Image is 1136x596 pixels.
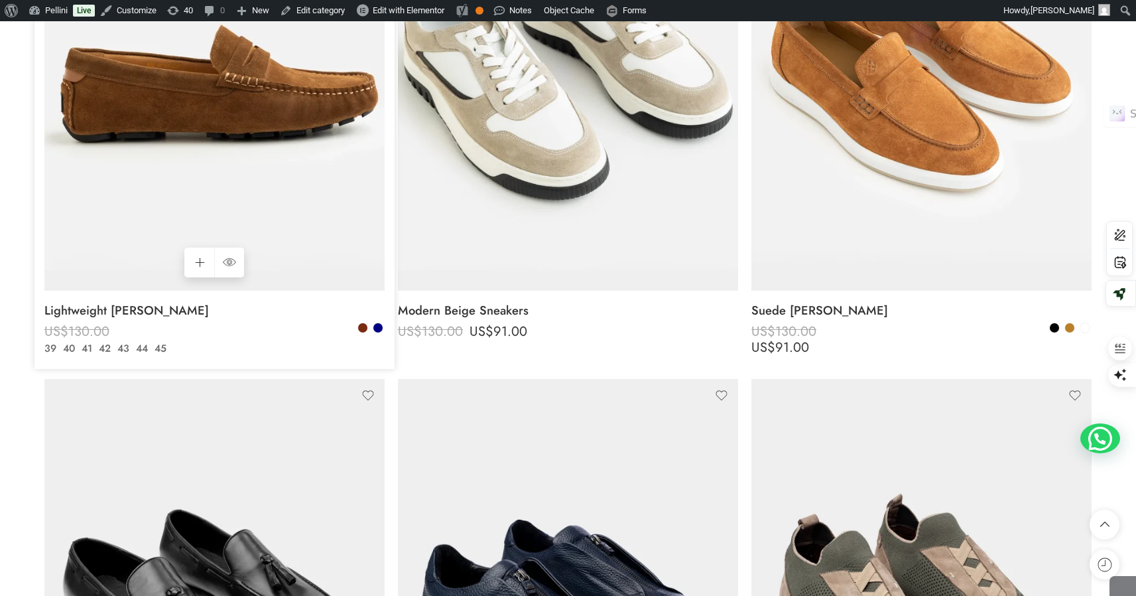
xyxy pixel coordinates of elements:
span: US$ [751,322,775,341]
a: Lightweight [PERSON_NAME] [44,297,385,324]
a: 42 [95,341,114,356]
a: 41 [78,341,95,356]
a: Select options for “Lightweight Penny Loafers” [184,248,214,277]
a: 39 [41,341,60,356]
span: US$ [398,322,422,341]
a: 45 [151,341,170,356]
span: [PERSON_NAME] [1031,5,1094,15]
bdi: 91.00 [44,338,102,357]
a: Greige [1079,322,1091,334]
span: US$ [44,322,68,341]
a: 40 [60,341,78,356]
bdi: 130.00 [44,322,109,341]
a: Suede [PERSON_NAME] [751,297,1092,324]
bdi: 91.00 [751,338,809,357]
a: Brown [357,322,369,334]
div: OK [475,7,483,15]
bdi: 130.00 [398,322,463,341]
a: Navy [372,322,384,334]
a: Black [1048,322,1060,334]
a: QUICK SHOP [214,248,244,277]
a: 44 [133,341,151,356]
a: 43 [114,341,133,356]
a: Live [73,5,95,17]
bdi: 130.00 [751,322,816,341]
span: US$ [751,338,775,357]
bdi: 91.00 [470,322,527,341]
a: Camel [1064,322,1076,334]
span: Edit with Elementor [373,5,444,15]
span: US$ [44,338,68,357]
span: US$ [470,322,493,341]
a: Modern Beige Sneakers [398,297,738,324]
